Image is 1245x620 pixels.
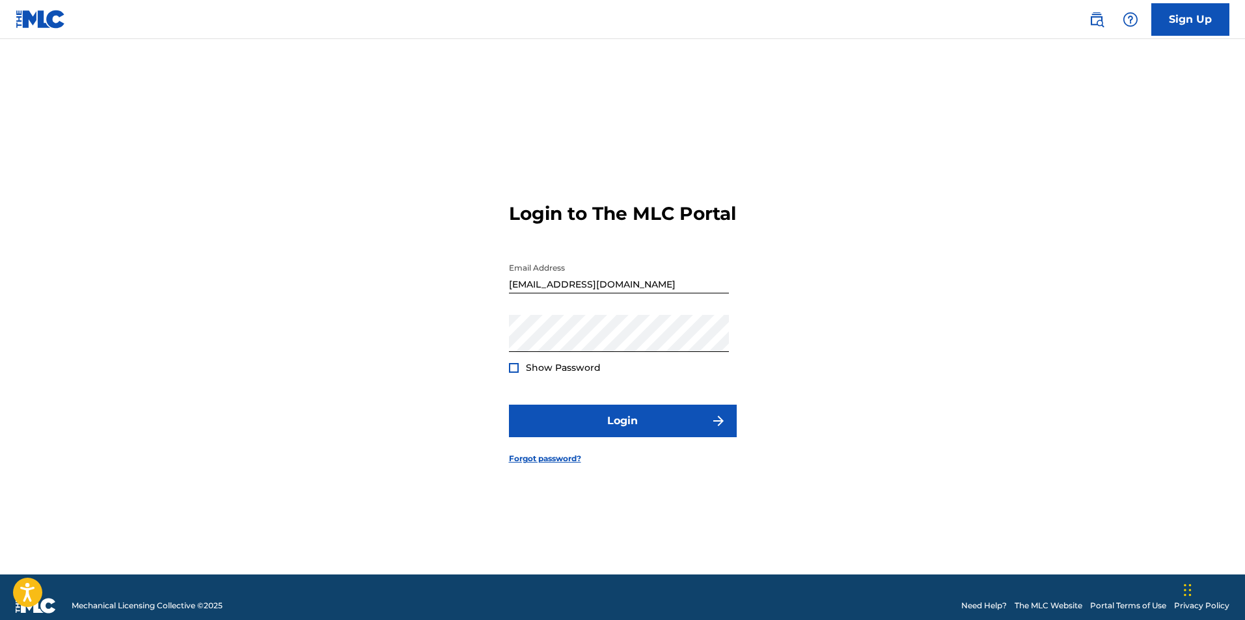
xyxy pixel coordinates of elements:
[1151,3,1229,36] a: Sign Up
[509,453,581,465] a: Forgot password?
[16,598,56,613] img: logo
[1090,600,1166,612] a: Portal Terms of Use
[1123,12,1138,27] img: help
[1015,600,1082,612] a: The MLC Website
[1117,7,1143,33] div: Help
[1174,600,1229,612] a: Privacy Policy
[1184,571,1192,610] div: Drag
[16,10,66,29] img: MLC Logo
[72,600,223,612] span: Mechanical Licensing Collective © 2025
[711,413,726,429] img: f7272a7cc735f4ea7f67.svg
[1089,12,1104,27] img: search
[1180,558,1245,620] iframe: Chat Widget
[509,202,736,225] h3: Login to The MLC Portal
[509,405,737,437] button: Login
[961,600,1007,612] a: Need Help?
[526,362,601,373] span: Show Password
[1084,7,1110,33] a: Public Search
